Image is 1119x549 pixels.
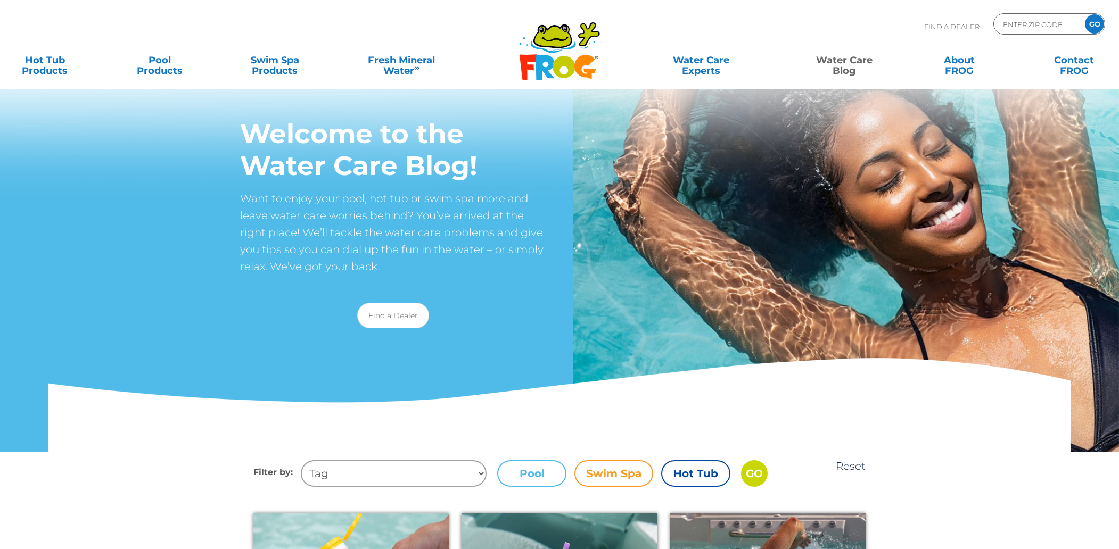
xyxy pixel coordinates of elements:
[799,49,888,71] a: Water CareBlog
[628,49,774,71] a: Water CareExperts
[1085,14,1104,34] input: GO
[253,460,301,487] h4: Filter by:
[574,460,653,487] label: Swim Spa
[357,303,429,328] a: Find a Dealer
[230,49,319,71] a: Swim SpaProducts
[915,49,1004,71] a: AboutFROG
[661,460,730,487] label: Hot Tub
[836,460,866,472] a: Reset
[115,49,204,71] a: PoolProducts
[1002,16,1074,32] input: Zip Code Form
[240,190,546,275] p: Want to enjoy your pool, hot tub or swim spa more and leave water care worries behind? You’ve arr...
[1030,49,1119,71] a: ContactFROG
[345,49,457,71] a: Fresh MineralWater∞
[497,460,566,487] label: Pool
[924,13,980,40] p: Find A Dealer
[741,460,768,487] input: GO
[414,63,419,72] sup: ∞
